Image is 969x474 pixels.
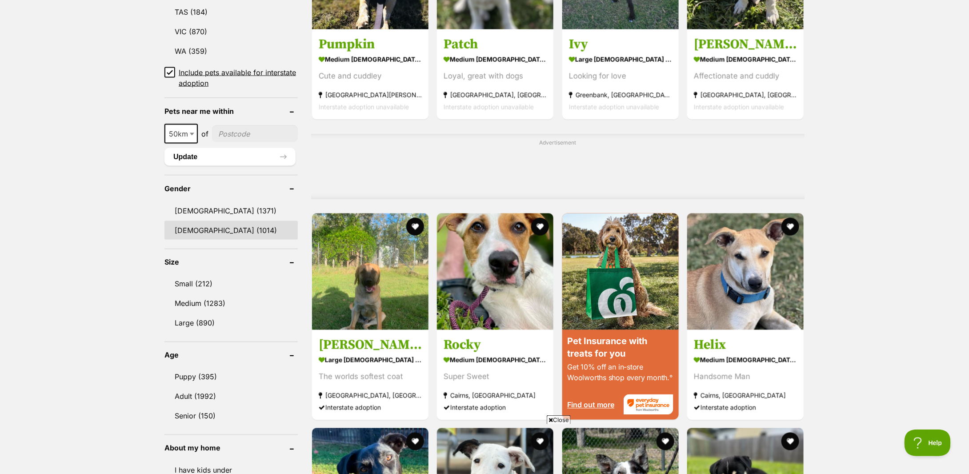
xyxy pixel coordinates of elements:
strong: large [DEMOGRAPHIC_DATA] Dog [319,353,422,366]
div: Advertisement [311,134,805,199]
header: Age [164,351,298,359]
a: Pumpkin medium [DEMOGRAPHIC_DATA] Dog Cute and cuddley [GEOGRAPHIC_DATA][PERSON_NAME], [GEOGRAPHI... [312,29,428,120]
a: Adult (1992) [164,387,298,406]
div: Handsome Man [694,370,797,382]
strong: [GEOGRAPHIC_DATA], [GEOGRAPHIC_DATA] [694,89,797,101]
div: The worlds softest coat [319,370,422,382]
strong: large [DEMOGRAPHIC_DATA] Dog [569,53,672,66]
div: Interstate adoption [694,401,797,413]
span: Close [547,415,571,424]
button: Update [164,148,296,166]
strong: medium [DEMOGRAPHIC_DATA] Dog [444,353,547,366]
button: favourite [406,218,424,236]
span: of [201,129,208,139]
strong: Cairns, [GEOGRAPHIC_DATA] [694,389,797,401]
a: Medium (1283) [164,294,298,313]
header: Gender [164,185,298,193]
img: Frank - Great Dane Dog [312,213,428,330]
input: postcode [212,125,298,142]
span: Interstate adoption unavailable [319,103,409,111]
strong: [GEOGRAPHIC_DATA][PERSON_NAME], [GEOGRAPHIC_DATA] [319,89,422,101]
button: favourite [781,433,799,450]
a: Senior (150) [164,407,298,426]
strong: [GEOGRAPHIC_DATA], [GEOGRAPHIC_DATA] [444,89,547,101]
strong: Greenbank, [GEOGRAPHIC_DATA] [569,89,672,101]
span: Include pets available for interstate adoption [179,67,298,88]
div: Interstate adoption [319,401,422,413]
a: [PERSON_NAME] medium [DEMOGRAPHIC_DATA] Dog Affectionate and cuddly [GEOGRAPHIC_DATA], [GEOGRAPHI... [687,29,804,120]
a: Include pets available for interstate adoption [164,67,298,88]
a: Large (890) [164,314,298,333]
button: favourite [781,218,799,236]
span: 50km [165,128,197,140]
h3: [PERSON_NAME] [694,36,797,53]
strong: medium [DEMOGRAPHIC_DATA] Dog [694,353,797,366]
a: Small (212) [164,275,298,293]
a: [DEMOGRAPHIC_DATA] (1014) [164,221,298,240]
div: Looking for love [569,70,672,82]
h3: Patch [444,36,547,53]
span: Interstate adoption unavailable [569,103,659,111]
a: Ivy large [DEMOGRAPHIC_DATA] Dog Looking for love Greenbank, [GEOGRAPHIC_DATA] Interstate adoptio... [562,29,679,120]
img: Helix - Australian Kelpie Dog [687,213,804,330]
strong: medium [DEMOGRAPHIC_DATA] Dog [319,53,422,66]
div: Loyal, great with dogs [444,70,547,82]
button: favourite [532,218,549,236]
span: Interstate adoption unavailable [694,103,784,111]
a: Rocky medium [DEMOGRAPHIC_DATA] Dog Super Sweet Cairns, [GEOGRAPHIC_DATA] Interstate adoption [437,329,553,420]
div: Super Sweet [444,370,547,382]
strong: medium [DEMOGRAPHIC_DATA] Dog [694,53,797,66]
span: Interstate adoption unavailable [444,103,534,111]
iframe: Advertisement [396,150,720,190]
strong: medium [DEMOGRAPHIC_DATA] Dog [444,53,547,66]
iframe: Help Scout Beacon - Open [905,430,951,456]
header: Pets near me within [164,107,298,115]
a: WA (359) [164,42,298,60]
a: VIC (870) [164,22,298,41]
div: Cute and cuddley [319,70,422,82]
header: About my home [164,444,298,452]
h3: Helix [694,336,797,353]
a: TAS (184) [164,3,298,21]
img: Rocky - Bull Arab Dog [437,213,553,330]
h3: Rocky [444,336,547,353]
div: Affectionate and cuddly [694,70,797,82]
strong: Cairns, [GEOGRAPHIC_DATA] [444,389,547,401]
a: Puppy (395) [164,368,298,386]
h3: [PERSON_NAME] [319,336,422,353]
a: [DEMOGRAPHIC_DATA] (1371) [164,201,298,220]
h3: Pumpkin [319,36,422,53]
div: Interstate adoption [444,401,547,413]
header: Size [164,258,298,266]
span: 50km [164,124,198,144]
a: Helix medium [DEMOGRAPHIC_DATA] Dog Handsome Man Cairns, [GEOGRAPHIC_DATA] Interstate adoption [687,329,804,420]
a: [PERSON_NAME] large [DEMOGRAPHIC_DATA] Dog The worlds softest coat [GEOGRAPHIC_DATA], [GEOGRAPHIC... [312,329,428,420]
a: Patch medium [DEMOGRAPHIC_DATA] Dog Loyal, great with dogs [GEOGRAPHIC_DATA], [GEOGRAPHIC_DATA] I... [437,29,553,120]
strong: [GEOGRAPHIC_DATA], [GEOGRAPHIC_DATA] [319,389,422,401]
h3: Ivy [569,36,672,53]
